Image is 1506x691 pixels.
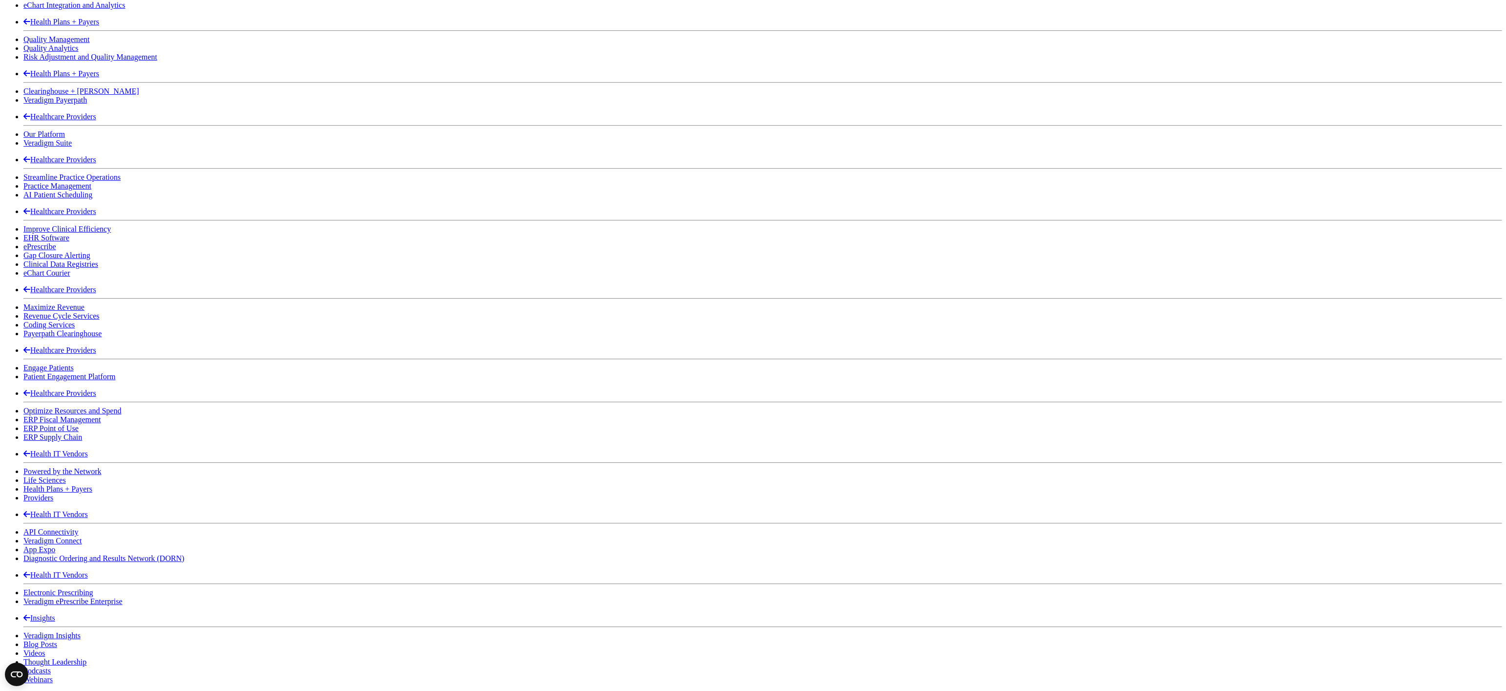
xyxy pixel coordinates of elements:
[23,173,121,181] a: Streamline Practice Operations
[23,554,184,562] a: Diagnostic Ordering and Results Network (DORN)
[23,312,100,320] a: Revenue Cycle Services
[23,112,96,121] a: Healthcare Providers
[23,658,86,666] a: Thought Leadership
[23,450,88,458] a: Health IT Vendors
[23,640,57,648] a: Blog Posts
[23,53,157,61] a: Risk Adjustment and Quality Management
[23,18,99,26] a: Health Plans + Payers
[23,545,55,554] a: App Expo
[23,675,53,684] a: Webinars
[23,667,51,675] a: Podcasts
[23,321,75,329] a: Coding Services
[23,372,115,381] a: Patient Engagement Platform
[23,467,102,475] a: Powered by the Network
[23,1,125,9] a: eChart Integration and Analytics
[23,96,87,104] a: Veradigm Payerpath
[23,35,90,43] a: Quality Management
[23,303,85,311] a: Maximize Revenue
[1318,630,1494,679] iframe: Drift Chat Widget
[23,588,93,597] a: Electronic Prescribing
[23,69,99,78] a: Health Plans + Payers
[23,364,74,372] a: Engage Patients
[23,528,78,536] a: API Connectivity
[23,130,65,138] a: Our Platform
[23,415,101,424] a: ERP Fiscal Management
[23,494,53,502] a: Providers
[23,424,79,432] a: ERP Point of Use
[23,191,92,199] a: AI Patient Scheduling
[23,485,92,493] a: Health Plans + Payers
[23,537,82,545] a: Veradigm Connect
[23,155,96,164] a: Healthcare Providers
[23,433,82,441] a: ERP Supply Chain
[23,476,66,484] a: Life Sciences
[23,225,111,233] a: Improve Clinical Efficiency
[23,207,96,216] a: Healthcare Providers
[23,182,91,190] a: Practice Management
[23,510,88,518] a: Health IT Vendors
[23,251,90,259] a: Gap Closure Alerting
[23,139,72,147] a: Veradigm Suite
[23,44,78,52] a: Quality Analytics
[23,269,70,277] a: eChart Courier
[23,631,81,640] a: Veradigm Insights
[23,87,139,95] a: Clearinghouse + [PERSON_NAME]
[23,329,102,338] a: Payerpath Clearinghouse
[23,389,96,397] a: Healthcare Providers
[23,242,56,251] a: ePrescribe
[23,234,69,242] a: EHR Software
[5,663,28,686] button: Open CMP widget
[23,571,88,579] a: Health IT Vendors
[23,649,45,657] a: Videos
[23,597,123,605] a: Veradigm ePrescribe Enterprise
[23,260,98,268] a: Clinical Data Registries
[23,614,55,622] a: Insights
[23,407,121,415] a: Optimize Resources and Spend
[23,285,96,294] a: Healthcare Providers
[23,346,96,354] a: Healthcare Providers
